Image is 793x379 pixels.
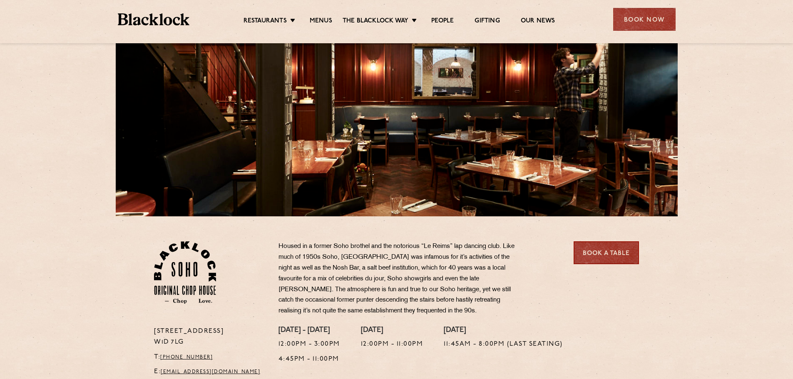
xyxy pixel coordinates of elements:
[444,339,563,350] p: 11:45am - 8:00pm (Last seating)
[475,17,500,26] a: Gifting
[154,352,266,363] p: T:
[160,355,213,360] a: [PHONE_NUMBER]
[278,241,524,317] p: Housed in a former Soho brothel and the notorious “Le Reims” lap dancing club. Like much of 1950s...
[361,339,423,350] p: 12:00pm - 11:00pm
[361,326,423,335] h4: [DATE]
[343,17,408,26] a: The Blacklock Way
[310,17,332,26] a: Menus
[431,17,454,26] a: People
[278,326,340,335] h4: [DATE] - [DATE]
[118,13,190,25] img: BL_Textured_Logo-footer-cropped.svg
[154,241,216,304] img: Soho-stamp-default.svg
[244,17,287,26] a: Restaurants
[613,8,676,31] div: Book Now
[521,17,555,26] a: Our News
[154,326,266,348] p: [STREET_ADDRESS] W1D 7LG
[574,241,639,264] a: Book a Table
[154,367,266,377] p: E:
[161,369,260,374] a: [EMAIL_ADDRESS][DOMAIN_NAME]
[444,326,563,335] h4: [DATE]
[278,354,340,365] p: 4:45pm - 11:00pm
[278,339,340,350] p: 12:00pm - 3:00pm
